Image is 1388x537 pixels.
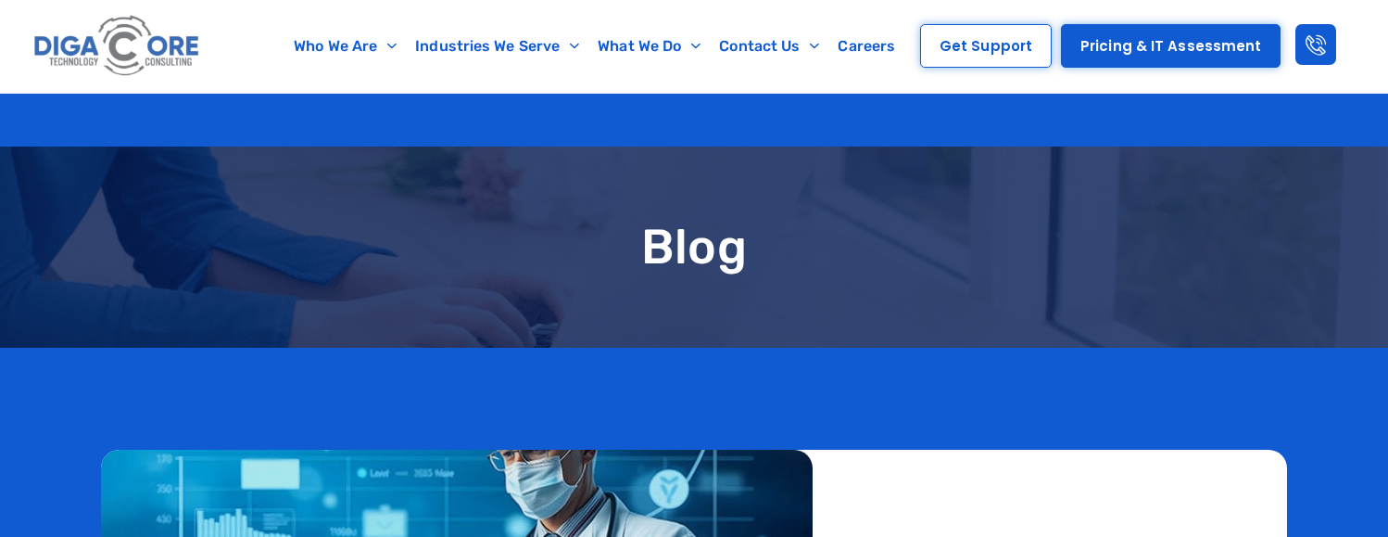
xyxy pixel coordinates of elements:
span: Get Support [940,39,1032,53]
img: Digacore logo 1 [30,9,205,83]
a: Get Support [920,24,1052,68]
a: Pricing & IT Assessment [1061,24,1281,68]
nav: Menu [279,25,910,68]
h1: Blog [101,221,1287,274]
a: What We Do [588,25,710,68]
a: Careers [828,25,904,68]
a: Industries We Serve [406,25,588,68]
span: Pricing & IT Assessment [1080,39,1261,53]
a: Contact Us [710,25,828,68]
a: Who We Are [284,25,406,68]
